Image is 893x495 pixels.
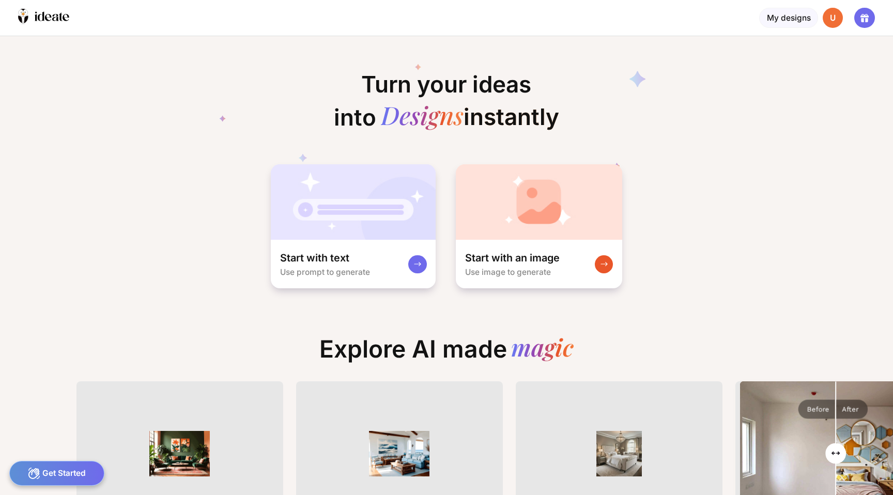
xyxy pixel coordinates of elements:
img: ThumbnailOceanlivingroom.png [361,431,438,476]
div: Use prompt to generate [280,267,370,277]
div: magic [511,335,574,363]
div: Use image to generate [465,267,551,277]
div: Start with an image [465,251,560,265]
div: Explore AI made [310,335,583,373]
img: ThumbnailRustic%20Jungle.png [141,431,219,476]
img: startWithTextCardBg.jpg [271,164,436,240]
img: startWithImageCardBg.jpg [456,164,622,240]
div: U [823,8,843,28]
div: Start with text [280,251,349,265]
img: Thumbnailexplore-image9.png [580,431,658,476]
div: My designs [759,8,818,28]
div: Get Started [9,461,105,486]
